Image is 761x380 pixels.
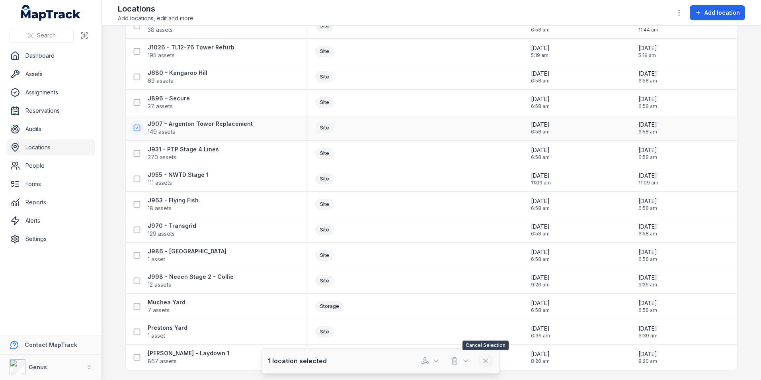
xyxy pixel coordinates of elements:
[315,148,334,159] div: Site
[638,350,657,358] span: [DATE]
[690,5,745,20] button: Add location
[148,179,172,187] span: 111 assets
[638,103,657,110] span: 6:58 am
[531,19,550,33] time: 01/04/2025, 6:58:26 am
[462,341,509,350] span: Cancel Selection
[6,194,95,210] a: Reports
[638,299,657,313] time: 01/04/2025, 6:58:26 am
[531,172,551,180] span: [DATE]
[148,349,229,365] a: [PERSON_NAME] - Laydown 1867 assets
[638,333,658,339] span: 6:39 am
[704,9,740,17] span: Add location
[148,281,171,289] span: 12 assets
[638,95,657,103] span: [DATE]
[531,154,550,161] span: 6:58 am
[531,78,550,84] span: 6:58 am
[638,172,658,180] span: [DATE]
[118,14,195,22] span: Add locations, edit and more.
[638,180,658,186] span: 11:09 am
[315,326,334,337] div: Site
[638,44,657,52] span: [DATE]
[6,103,95,119] a: Reservations
[638,172,658,186] time: 10/08/2025, 11:09:52 am
[37,31,56,39] span: Search
[315,173,334,184] div: Site
[29,364,47,370] strong: Genus
[531,95,550,103] span: [DATE]
[638,248,657,256] span: [DATE]
[638,325,658,333] span: [DATE]
[148,145,219,161] a: J931 - PTP Stage 4 Lines370 assets
[531,121,550,129] span: [DATE]
[148,222,196,238] a: J970 - Transgrid129 assets
[638,44,657,59] time: 20/08/2025, 5:19:05 am
[531,274,550,282] span: [DATE]
[638,52,657,59] span: 5:19 am
[531,358,550,364] span: 8:20 am
[315,46,334,57] div: Site
[148,273,234,281] strong: J998 - Neoen Stage 2 - Collie
[148,102,173,110] span: 37 assets
[148,18,221,34] a: 38 assets
[531,282,550,288] span: 9:26 am
[638,154,657,161] span: 6:58 am
[315,71,334,82] div: Site
[148,153,176,161] span: 370 assets
[6,84,95,100] a: Assignments
[531,256,550,262] span: 6:58 am
[638,95,657,110] time: 01/04/2025, 6:58:26 am
[531,129,550,135] span: 6:58 am
[148,26,173,34] span: 38 assets
[531,70,550,84] time: 01/04/2025, 6:58:26 am
[531,299,550,307] span: [DATE]
[148,298,185,306] strong: Muchea Yard
[531,231,550,237] span: 6:58 am
[25,341,77,348] strong: Contact MapTrack
[638,129,657,135] span: 6:58 am
[315,20,334,31] div: Site
[148,94,190,102] strong: J896 – Secure
[638,121,657,129] span: [DATE]
[148,247,226,255] strong: J986 - [GEOGRAPHIC_DATA]
[638,19,658,33] time: 14/04/2025, 11:44:39 am
[148,357,177,365] span: 867 assets
[638,146,657,161] time: 01/04/2025, 6:58:26 am
[148,273,234,289] a: J998 - Neoen Stage 2 - Collie12 assets
[638,299,657,307] span: [DATE]
[148,324,187,332] strong: Prestons Yard
[638,256,657,262] span: 6:58 am
[268,356,327,366] strong: 1 location selected
[531,307,550,313] span: 6:58 am
[315,275,334,286] div: Site
[21,5,81,21] a: MapTrack
[531,95,550,110] time: 01/04/2025, 6:58:26 am
[315,97,334,108] div: Site
[531,146,550,154] span: [DATE]
[148,69,207,77] strong: J680 – Kangaroo Hill
[148,196,199,212] a: J963 - Flying Fish18 assets
[148,196,199,204] strong: J963 - Flying Fish
[531,299,550,313] time: 01/04/2025, 6:58:26 am
[638,274,657,288] time: 02/06/2025, 9:26:14 am
[315,224,334,235] div: Site
[638,70,657,78] span: [DATE]
[638,70,657,84] time: 01/04/2025, 6:58:26 am
[315,250,334,261] div: Site
[148,120,253,128] strong: J907 – Argenton Tower Replacement
[6,139,95,155] a: Locations
[531,325,550,333] span: [DATE]
[531,197,550,212] time: 01/04/2025, 6:58:26 am
[531,180,551,186] span: 11:09 am
[148,69,207,85] a: J680 – Kangaroo Hill69 assets
[638,248,657,262] time: 01/04/2025, 6:58:26 am
[148,145,219,153] strong: J931 - PTP Stage 4 Lines
[148,171,209,179] strong: J955 - NWTD Stage 1
[638,27,658,33] span: 11:44 am
[531,274,550,288] time: 02/06/2025, 9:26:14 am
[531,27,550,33] span: 6:58 am
[531,197,550,205] span: [DATE]
[531,121,550,135] time: 01/04/2025, 6:58:26 am
[531,333,550,339] span: 6:39 am
[148,120,253,136] a: J907 – Argenton Tower Replacement149 assets
[531,146,550,161] time: 01/04/2025, 6:58:26 am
